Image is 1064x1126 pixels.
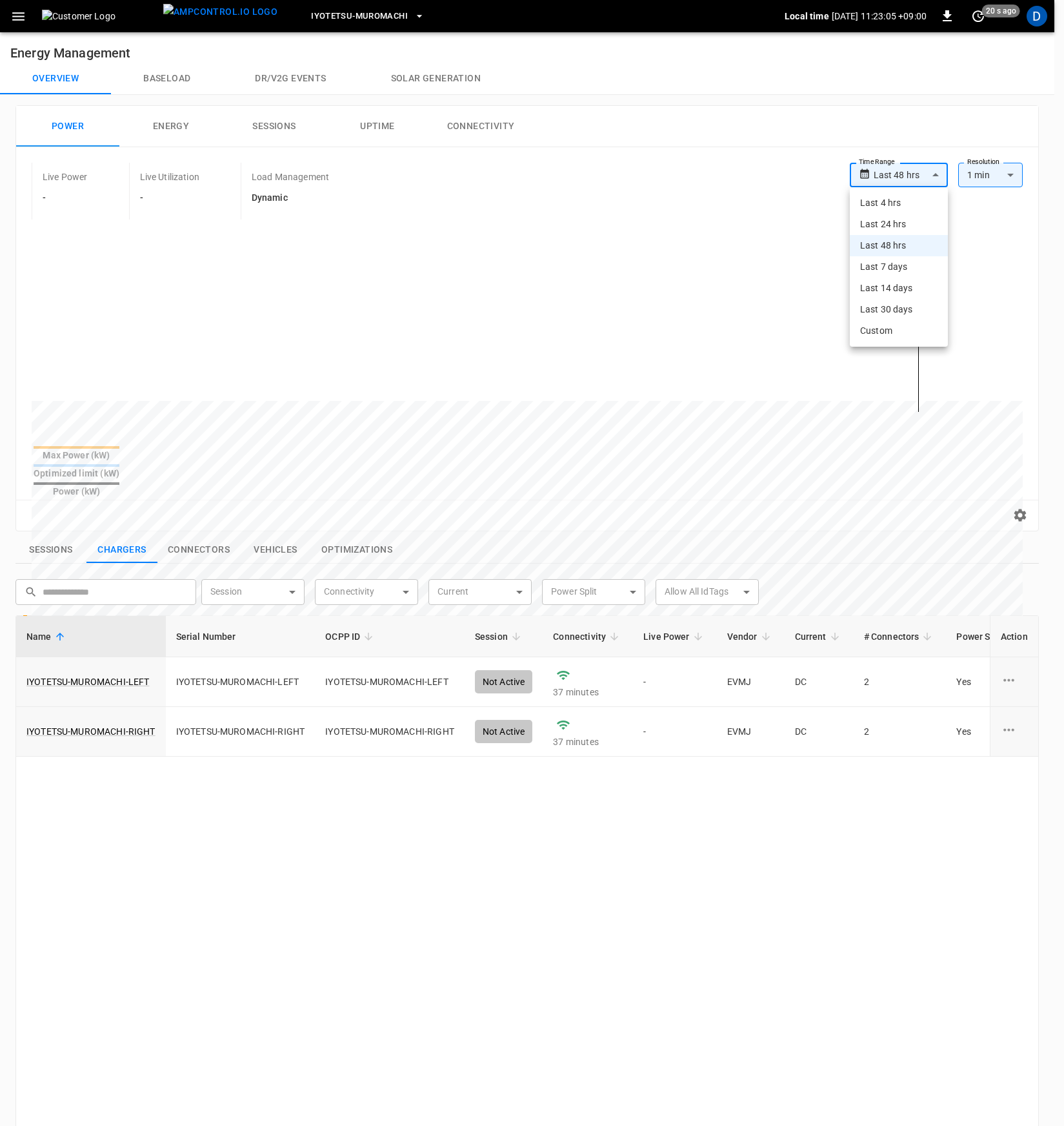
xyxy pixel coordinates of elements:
[850,299,948,320] li: Last 30 days
[850,214,948,235] li: Last 24 hrs
[850,320,948,342] li: Custom
[850,256,948,278] li: Last 7 days
[850,192,948,214] li: Last 4 hrs
[850,278,948,299] li: Last 14 days
[850,235,948,256] li: Last 48 hrs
